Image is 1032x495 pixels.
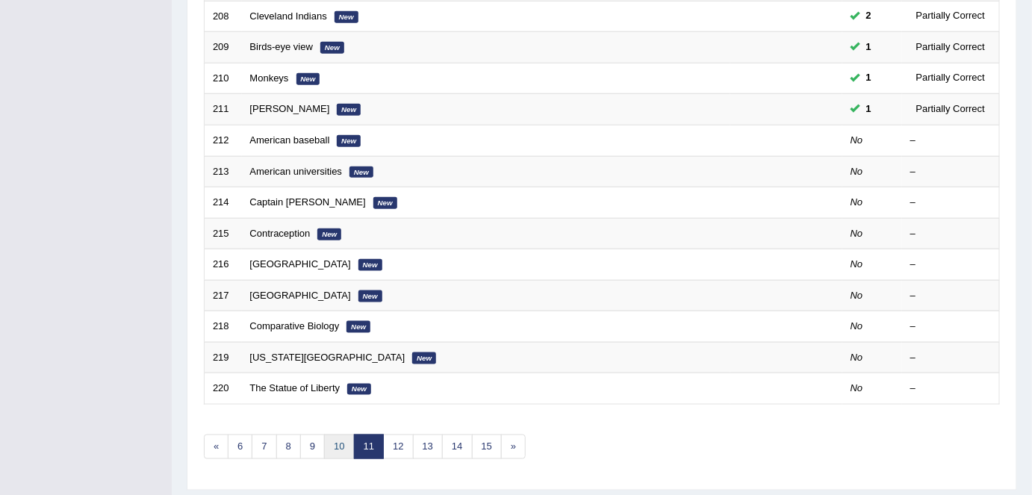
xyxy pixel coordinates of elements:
[300,435,325,459] a: 9
[250,196,366,208] a: Captain [PERSON_NAME]
[205,32,242,63] td: 209
[347,384,371,396] em: New
[205,373,242,405] td: 220
[205,342,242,373] td: 219
[250,290,351,301] a: [GEOGRAPHIC_DATA]
[851,290,863,301] em: No
[250,258,351,270] a: [GEOGRAPHIC_DATA]
[250,320,340,331] a: Comparative Biology
[296,73,320,85] em: New
[413,435,443,459] a: 13
[250,352,405,363] a: [US_STATE][GEOGRAPHIC_DATA]
[860,102,877,117] span: You can still take this question
[320,42,344,54] em: New
[205,218,242,249] td: 215
[346,321,370,333] em: New
[354,435,384,459] a: 11
[205,125,242,156] td: 212
[472,435,502,459] a: 15
[324,435,354,459] a: 10
[851,352,863,363] em: No
[250,72,289,84] a: Monkeys
[250,10,327,22] a: Cleveland Indians
[851,320,863,331] em: No
[250,382,341,393] a: The Statue of Liberty
[910,8,991,24] div: Partially Correct
[412,352,436,364] em: New
[910,351,991,365] div: –
[910,258,991,272] div: –
[317,228,341,240] em: New
[851,382,863,393] em: No
[860,70,877,86] span: You can still take this question
[204,435,229,459] a: «
[349,166,373,178] em: New
[851,228,863,239] em: No
[851,258,863,270] em: No
[910,320,991,334] div: –
[250,103,330,114] a: [PERSON_NAME]
[910,165,991,179] div: –
[205,1,242,32] td: 208
[276,435,301,459] a: 8
[205,187,242,219] td: 214
[250,228,311,239] a: Contraception
[205,249,242,281] td: 216
[910,382,991,396] div: –
[358,290,382,302] em: New
[250,134,330,146] a: American baseball
[205,63,242,94] td: 210
[910,289,991,303] div: –
[851,134,863,146] em: No
[501,435,526,459] a: »
[205,280,242,311] td: 217
[250,166,343,177] a: American universities
[910,102,991,117] div: Partially Correct
[337,104,361,116] em: New
[442,435,472,459] a: 14
[860,8,877,24] span: You can still take this question
[205,94,242,125] td: 211
[228,435,252,459] a: 6
[383,435,413,459] a: 12
[860,40,877,55] span: You can still take this question
[851,166,863,177] em: No
[851,196,863,208] em: No
[205,311,242,343] td: 218
[910,196,991,210] div: –
[205,156,242,187] td: 213
[358,259,382,271] em: New
[250,41,314,52] a: Birds-eye view
[252,435,276,459] a: 7
[337,135,361,147] em: New
[910,70,991,86] div: Partially Correct
[910,40,991,55] div: Partially Correct
[335,11,358,23] em: New
[910,134,991,148] div: –
[910,227,991,241] div: –
[373,197,397,209] em: New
